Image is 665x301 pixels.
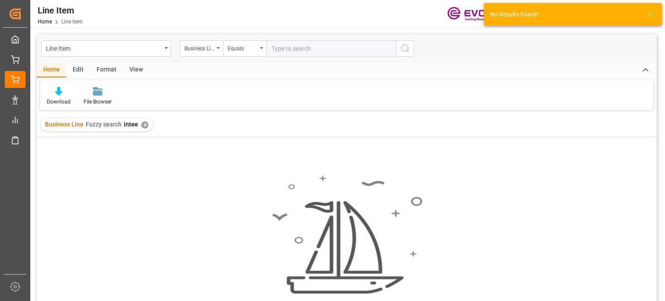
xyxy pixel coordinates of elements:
[271,175,423,295] img: smooth_sailing.jpeg
[90,63,123,78] div: Format
[396,40,414,57] button: search button
[228,42,257,52] div: Equals
[180,40,223,57] button: open menu
[45,121,84,128] span: Business Line
[37,63,66,78] div: Home
[141,121,148,129] div: ✕
[47,98,71,106] div: Download
[38,4,83,17] div: Line Item
[266,40,396,57] input: Type to search
[124,121,138,128] span: intee
[46,42,161,53] div: Line Item
[41,40,171,57] button: open menu
[123,63,149,78] div: View
[184,42,214,52] div: Business Line
[490,10,639,19] div: No Results found!
[223,40,266,57] button: open menu
[66,63,90,78] div: Edit
[447,6,504,22] img: Evonik-brand-mark-Deep-Purple-RGB.jpeg_1700498283.jpeg
[84,98,112,106] div: File Browser
[86,121,122,128] span: Fuzzy search
[38,19,52,25] a: Home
